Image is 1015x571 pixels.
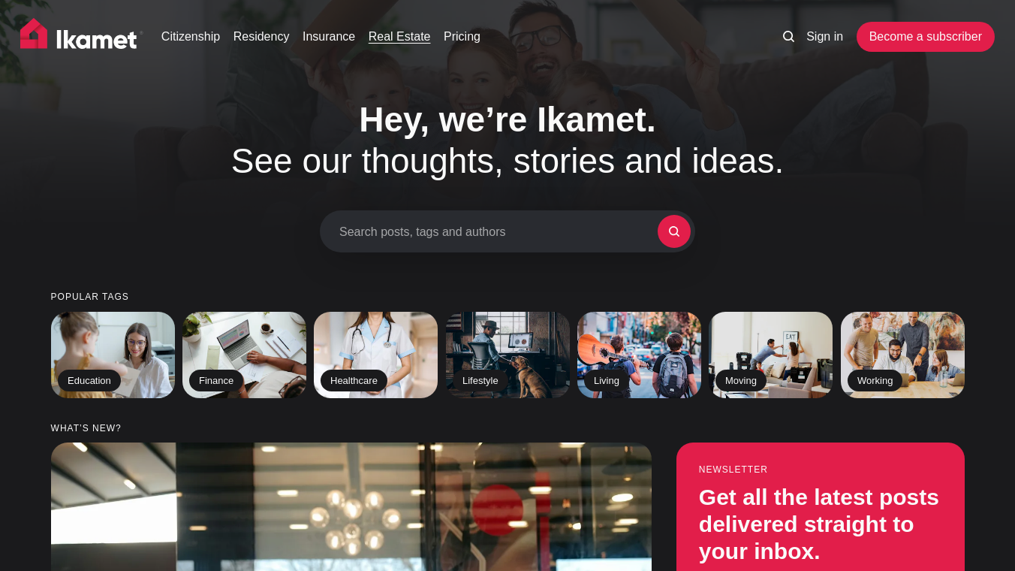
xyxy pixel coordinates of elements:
[182,312,306,398] a: Finance
[321,369,387,391] h2: Healthcare
[51,312,175,398] a: Education
[709,312,833,398] a: Moving
[577,312,701,398] a: Living
[841,312,965,398] a: Working
[161,28,220,46] a: Citizenship
[359,100,655,139] span: Hey, we’re Ikamet.
[339,225,658,239] span: Search posts, tags and authors
[698,465,941,475] small: Newsletter
[369,28,431,46] a: Real Estate
[806,28,843,46] a: Sign in
[303,28,355,46] a: Insurance
[698,484,941,565] h3: Get all the latest posts delivered straight to your inbox.
[857,22,995,52] a: Become a subscriber
[233,28,290,46] a: Residency
[446,312,570,398] a: Lifestyle
[51,424,965,434] small: What’s new?
[453,369,508,391] h2: Lifestyle
[51,292,965,302] small: Popular tags
[444,28,480,46] a: Pricing
[58,369,121,391] h2: Education
[584,369,629,391] h2: Living
[314,312,438,398] a: Healthcare
[715,369,767,391] h2: Moving
[20,18,143,56] img: Ikamet home
[848,369,902,391] h2: Working
[188,99,827,182] h1: See our thoughts, stories and ideas.
[189,369,243,391] h2: Finance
